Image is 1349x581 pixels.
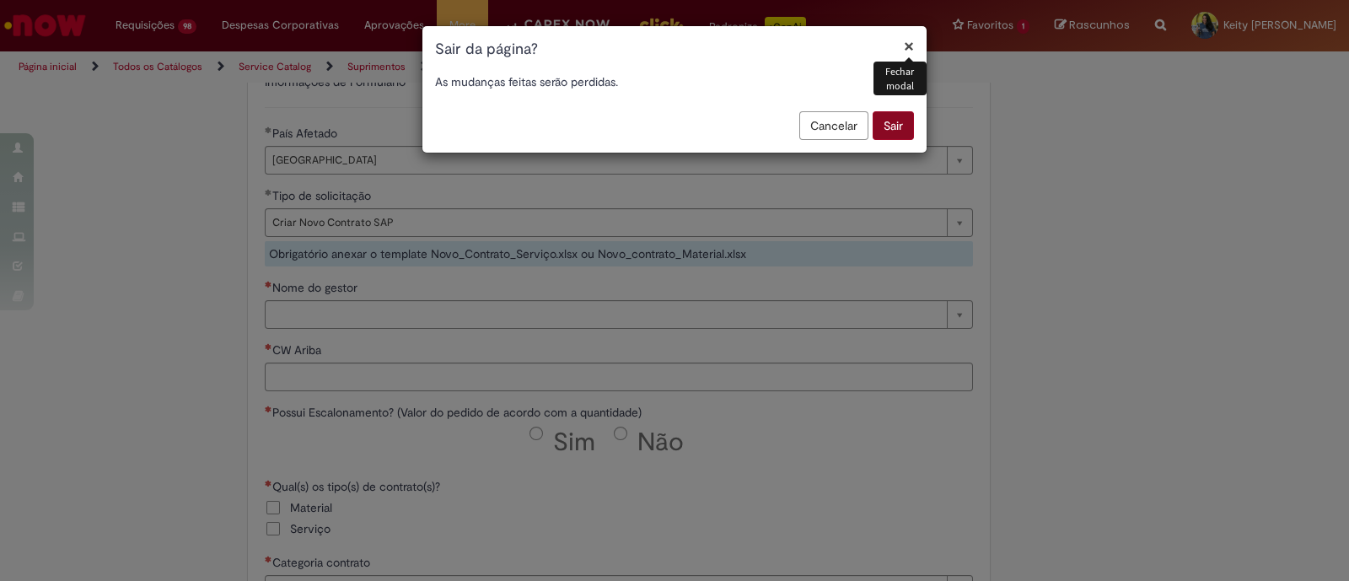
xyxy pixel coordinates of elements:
[799,111,868,140] button: Cancelar
[435,39,914,61] h1: Sair da página?
[873,111,914,140] button: Sair
[435,73,914,90] p: As mudanças feitas serão perdidas.
[873,62,927,95] div: Fechar modal
[904,37,914,55] button: Fechar modal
